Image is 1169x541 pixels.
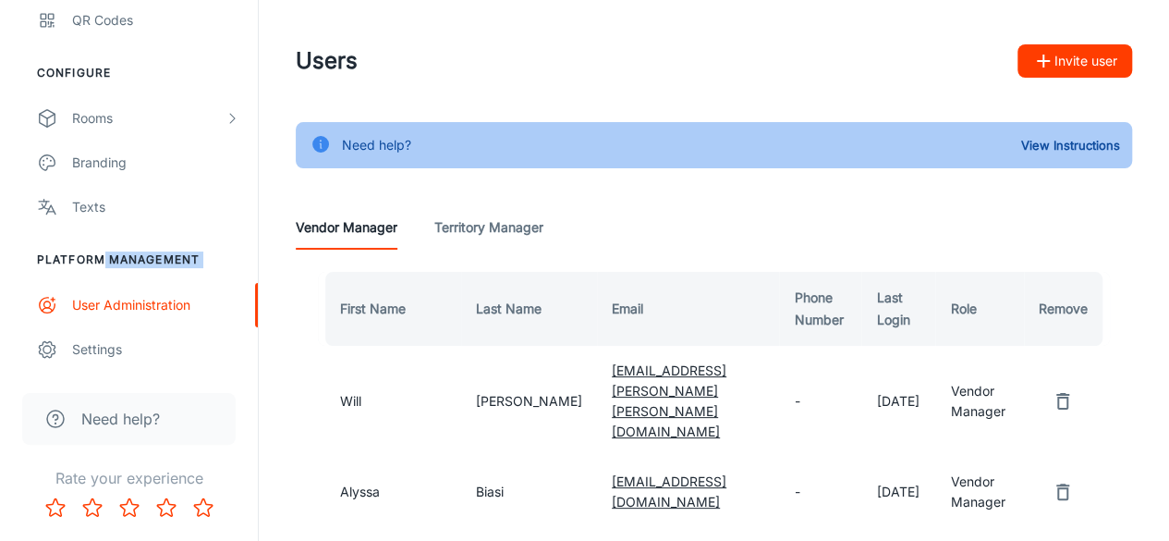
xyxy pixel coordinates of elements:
td: Alyssa [318,457,461,527]
h1: Users [296,44,358,78]
th: Last Login [861,272,935,346]
button: remove user [1044,383,1081,420]
span: Need help? [81,408,160,430]
th: Remove [1024,272,1110,346]
button: Rate 1 star [37,489,74,526]
td: Biasi [461,457,597,527]
th: First Name [318,272,461,346]
td: [PERSON_NAME] [461,346,597,457]
th: Phone Number [779,272,861,346]
button: Rate 5 star [185,489,222,526]
td: [DATE] [861,346,935,457]
td: - [779,457,861,527]
td: Will [318,346,461,457]
button: View Instructions [1017,131,1125,159]
td: Vendor Manager [935,346,1024,457]
div: User Administration [72,295,239,315]
a: [EMAIL_ADDRESS][DOMAIN_NAME] [612,473,726,510]
div: Need help? [342,128,411,163]
button: Rate 3 star [111,489,148,526]
button: remove user [1044,473,1081,510]
div: QR Codes [72,10,239,31]
td: [DATE] [861,457,935,527]
td: - [779,346,861,457]
button: Rate 4 star [148,489,185,526]
a: Vendor Manager [296,205,397,250]
div: Settings [72,339,239,360]
th: Last Name [461,272,597,346]
a: Territory Manager [434,205,543,250]
button: Rate 2 star [74,489,111,526]
button: Invite user [1017,44,1132,78]
th: Role [935,272,1024,346]
th: Email [597,272,779,346]
a: [EMAIL_ADDRESS][PERSON_NAME][PERSON_NAME][DOMAIN_NAME] [612,363,726,439]
p: Rate your experience [15,467,243,489]
div: Branding [72,153,239,173]
div: Texts [72,197,239,217]
td: Vendor Manager [935,457,1024,527]
div: Rooms [72,108,225,129]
